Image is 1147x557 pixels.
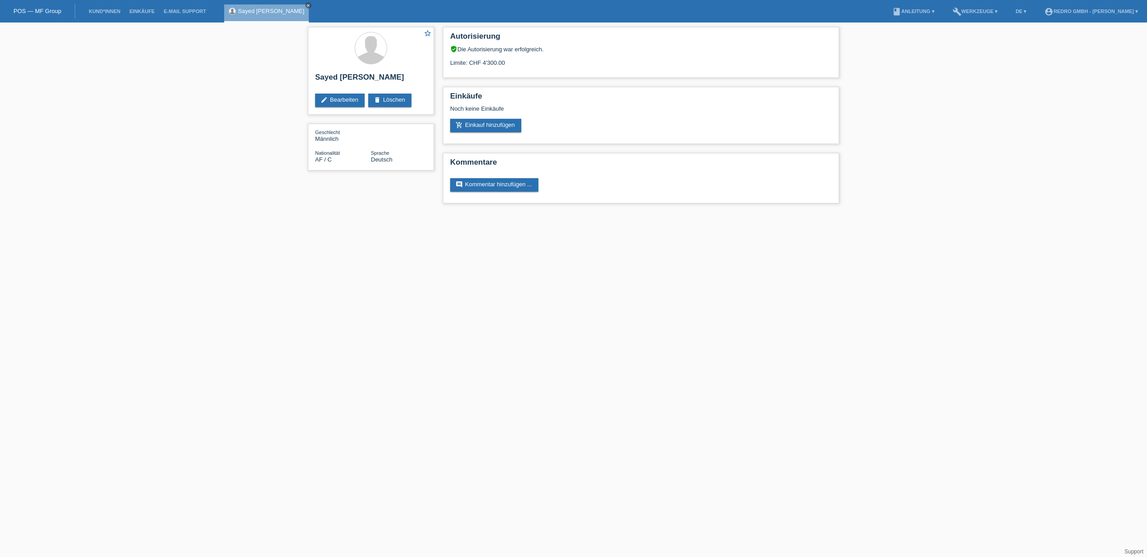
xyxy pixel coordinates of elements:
a: deleteLöschen [368,94,411,107]
span: Sprache [371,150,389,156]
span: Nationalität [315,150,340,156]
h2: Autorisierung [450,32,832,45]
span: Afghanistan / C / 26.10.2015 [315,156,332,163]
i: edit [321,96,328,103]
h2: Kommentare [450,158,832,171]
div: Männlich [315,129,371,142]
i: close [306,3,311,8]
a: POS — MF Group [14,8,61,14]
a: Einkäufe [125,9,159,14]
h2: Sayed [PERSON_NAME] [315,73,427,86]
span: Deutsch [371,156,393,163]
a: Support [1124,548,1143,555]
a: DE ▾ [1011,9,1031,14]
a: star_border [424,29,432,39]
a: add_shopping_cartEinkauf hinzufügen [450,119,521,132]
a: close [305,2,312,9]
span: Geschlecht [315,130,340,135]
div: Die Autorisierung war erfolgreich. [450,45,832,53]
i: star_border [424,29,432,37]
a: Sayed [PERSON_NAME] [238,8,304,14]
i: book [892,7,901,16]
i: comment [456,181,463,188]
div: Noch keine Einkäufe [450,105,832,119]
a: commentKommentar hinzufügen ... [450,178,538,192]
i: verified_user [450,45,457,53]
i: account_circle [1044,7,1053,16]
a: buildWerkzeuge ▾ [948,9,1002,14]
h2: Einkäufe [450,92,832,105]
a: editBearbeiten [315,94,365,107]
a: bookAnleitung ▾ [888,9,939,14]
i: add_shopping_cart [456,121,463,129]
a: E-Mail Support [159,9,211,14]
div: Limite: CHF 4'300.00 [450,53,832,66]
a: Kund*innen [84,9,125,14]
i: delete [374,96,381,103]
i: build [953,7,962,16]
a: account_circleRedro GmbH - [PERSON_NAME] ▾ [1040,9,1142,14]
